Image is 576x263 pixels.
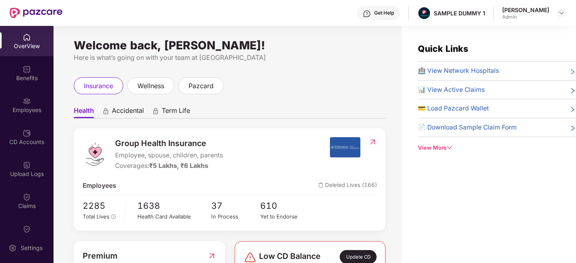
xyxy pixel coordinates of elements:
span: 📊 View Active Claims [418,85,485,95]
img: svg+xml;base64,PHN2ZyBpZD0iSGVscC0zMngzMiIgeG1sbnM9Imh0dHA6Ly93d3cudzMub3JnLzIwMDAvc3ZnIiB3aWR0aD... [363,10,371,18]
span: wellness [137,81,164,91]
span: insurance [84,81,113,91]
img: svg+xml;base64,PHN2ZyBpZD0iQ2xhaW0iIHhtbG5zPSJodHRwOi8vd3d3LnczLm9yZy8yMDAwL3N2ZyIgd2lkdGg9IjIwIi... [23,225,31,233]
div: Get Help [374,10,394,16]
div: View More [418,144,576,152]
img: Pazcare_Alternative_logo-01-01.png [418,7,430,19]
span: 🏥 View Network Hospitals [418,66,499,76]
div: animation [152,107,159,115]
img: svg+xml;base64,PHN2ZyBpZD0iQmVuZWZpdHMiIHhtbG5zPSJodHRwOi8vd3d3LnczLm9yZy8yMDAwL3N2ZyIgd2lkdGg9Ij... [23,65,31,73]
span: Quick Links [418,43,468,54]
div: [PERSON_NAME] [502,6,549,14]
span: info-circle [111,214,116,219]
div: Settings [18,244,45,252]
img: RedirectIcon [208,250,216,262]
span: down [447,145,452,151]
img: svg+xml;base64,PHN2ZyBpZD0iQ0RfQWNjb3VudHMiIGRhdGEtbmFtZT0iQ0QgQWNjb3VudHMiIHhtbG5zPSJodHRwOi8vd3... [23,129,31,137]
div: Yet to Endorse [260,212,309,221]
span: 2285 [83,199,120,212]
span: 37 [211,199,260,212]
span: Deleted Lives (166) [318,181,377,191]
span: Group Health Insurance [115,137,223,150]
div: Coverages: [115,161,223,171]
span: pazcard [188,81,214,91]
span: 📄 Download Sample Claim Form [418,123,517,133]
span: 610 [260,199,309,212]
span: Total Lives [83,213,109,220]
img: deleteIcon [318,182,323,188]
div: animation [102,107,109,115]
img: RedirectIcon [368,138,377,146]
div: In Process [211,212,260,221]
span: ₹5 Lakhs, ₹6 Lakhs [149,162,208,170]
span: Term Life [162,106,190,118]
div: Health Card Available [137,212,211,221]
div: Here is what’s going on with your team at [GEOGRAPHIC_DATA] [74,53,385,63]
span: Employee, spouse, children, parents [115,151,223,161]
span: Employees [83,181,116,191]
img: svg+xml;base64,PHN2ZyBpZD0iRW1wbG95ZWVzIiB4bWxucz0iaHR0cDovL3d3dy53My5vcmcvMjAwMC9zdmciIHdpZHRoPS... [23,97,31,105]
div: Admin [502,14,549,20]
span: right [570,68,576,76]
span: 💳 Load Pazcard Wallet [418,104,489,114]
span: right [570,105,576,114]
span: Premium [83,250,118,262]
img: insurerIcon [330,137,360,157]
div: SAMPLE DUMMY 1 [434,9,485,17]
img: logo [83,142,107,166]
span: 1638 [137,199,211,212]
span: Accidental [112,106,144,118]
span: right [570,87,576,95]
span: right [570,124,576,133]
img: svg+xml;base64,PHN2ZyBpZD0iU2V0dGluZy0yMHgyMCIgeG1sbnM9Imh0dHA6Ly93d3cudzMub3JnLzIwMDAvc3ZnIiB3aW... [9,244,17,252]
img: New Pazcare Logo [10,8,62,18]
img: svg+xml;base64,PHN2ZyBpZD0iRHJvcGRvd24tMzJ4MzIiIHhtbG5zPSJodHRwOi8vd3d3LnczLm9yZy8yMDAwL3N2ZyIgd2... [558,10,565,16]
img: svg+xml;base64,PHN2ZyBpZD0iQ2xhaW0iIHhtbG5zPSJodHRwOi8vd3d3LnczLm9yZy8yMDAwL3N2ZyIgd2lkdGg9IjIwIi... [23,193,31,201]
div: Welcome back, [PERSON_NAME]! [74,42,385,49]
img: svg+xml;base64,PHN2ZyBpZD0iSG9tZSIgeG1sbnM9Imh0dHA6Ly93d3cudzMub3JnLzIwMDAvc3ZnIiB3aWR0aD0iMjAiIG... [23,33,31,41]
span: Health [74,106,94,118]
img: svg+xml;base64,PHN2ZyBpZD0iVXBsb2FkX0xvZ3MiIGRhdGEtbmFtZT0iVXBsb2FkIExvZ3MiIHhtbG5zPSJodHRwOi8vd3... [23,161,31,169]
